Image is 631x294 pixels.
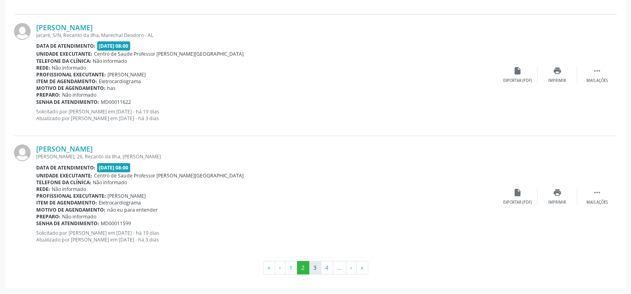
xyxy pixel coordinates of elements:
[107,85,115,92] span: has
[553,66,562,75] i: print
[513,188,522,197] i: insert_drive_file
[36,23,93,32] a: [PERSON_NAME]
[36,213,61,220] b: Preparo:
[513,66,522,75] i: insert_drive_file
[586,78,608,84] div: Mais ações
[36,199,97,206] b: Item de agendamento:
[107,206,158,213] span: não eu para entender
[94,172,244,179] span: Centro de Saude Professor [PERSON_NAME][GEOGRAPHIC_DATA]
[36,186,50,193] b: Rede:
[503,200,532,205] div: Exportar (PDF)
[62,213,96,220] span: Não informado
[297,261,309,275] button: Go to page 2
[14,23,31,40] img: img
[36,71,106,78] b: Profissional executante:
[101,220,131,227] span: MD00011599
[275,261,285,275] button: Go to previous page
[94,51,244,57] span: Centro de Saude Professor [PERSON_NAME][GEOGRAPHIC_DATA]
[107,193,146,199] span: [PERSON_NAME]
[553,188,562,197] i: print
[356,261,368,275] button: Go to last page
[36,58,91,64] b: Telefone da clínica:
[263,261,275,275] button: Go to first page
[548,200,566,205] div: Imprimir
[548,78,566,84] div: Imprimir
[14,144,31,161] img: img
[309,261,321,275] button: Go to page 3
[36,144,93,153] a: [PERSON_NAME]
[346,261,357,275] button: Go to next page
[36,206,105,213] b: Motivo de agendamento:
[36,193,106,199] b: Profissional executante:
[593,188,602,197] i: 
[101,99,131,105] span: MD00011622
[52,186,86,193] span: Não informado
[36,64,50,71] b: Rede:
[36,230,498,243] p: Solicitado por [PERSON_NAME] em [DATE] - há 19 dias Atualizado por [PERSON_NAME] em [DATE] - há 3...
[36,99,99,105] b: Senha de atendimento:
[36,85,105,92] b: Motivo de agendamento:
[36,220,99,227] b: Senha de atendimento:
[36,172,92,179] b: Unidade executante:
[52,64,86,71] span: Não informado
[93,179,127,186] span: Não informado
[36,108,498,122] p: Solicitado por [PERSON_NAME] em [DATE] - há 19 dias Atualizado por [PERSON_NAME] em [DATE] - há 3...
[36,78,97,85] b: Item de agendamento:
[62,92,96,98] span: Não informado
[36,164,96,171] b: Data de atendimento:
[14,261,617,275] ul: Pagination
[36,51,92,57] b: Unidade executante:
[285,261,297,275] button: Go to page 1
[36,32,498,39] div: Jacaré, S/N, Recanto da Ilha, Marechal Deodoro - AL
[36,153,498,160] div: [PERSON_NAME], 26, Recanto da Ilha, [PERSON_NAME]
[321,261,333,275] button: Go to page 4
[593,66,602,75] i: 
[586,200,608,205] div: Mais ações
[36,179,91,186] b: Telefone da clínica:
[36,92,61,98] b: Preparo:
[97,163,131,172] span: [DATE] 08:00
[107,71,146,78] span: [PERSON_NAME]
[99,199,141,206] span: Eletrocardiograma
[93,58,127,64] span: Não informado
[97,41,131,51] span: [DATE] 08:00
[99,78,141,85] span: Eletrocardiograma
[503,78,532,84] div: Exportar (PDF)
[36,43,96,49] b: Data de atendimento:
